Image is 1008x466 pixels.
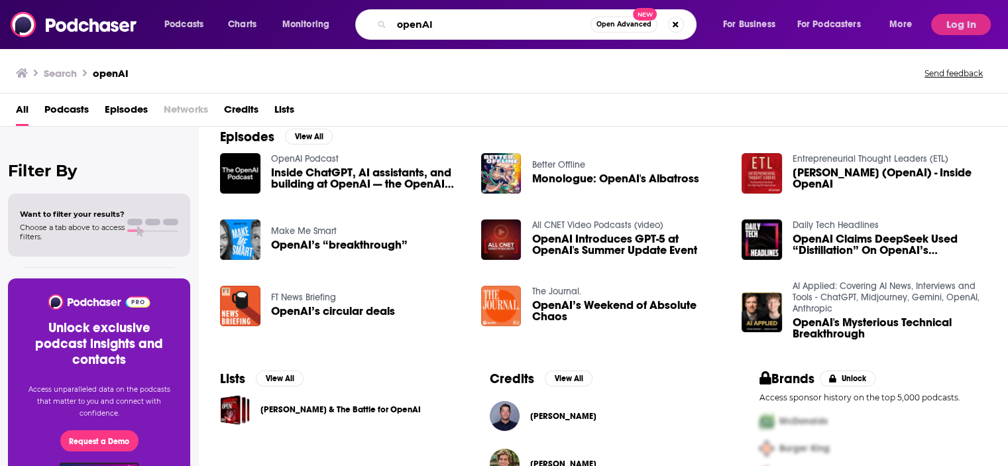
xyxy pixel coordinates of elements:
[714,14,792,35] button: open menu
[880,14,928,35] button: open menu
[368,9,709,40] div: Search podcasts, credits, & more...
[60,430,139,451] button: Request a Demo
[220,153,260,194] img: Inside ChatGPT, AI assistants, and building at OpenAI — the OpenAI Podcast Ep. 2
[545,371,592,386] button: View All
[44,99,89,126] a: Podcasts
[105,99,148,126] a: Episodes
[532,233,726,256] a: OpenAI Introduces GPT-5 at OpenAI's Summer Update Event
[164,99,208,126] span: Networks
[274,99,294,126] span: Lists
[47,294,151,310] img: Podchaser - Follow, Share and Rate Podcasts
[273,14,347,35] button: open menu
[220,395,250,425] a: Sam Altman & The Battle for OpenAI
[155,14,221,35] button: open menu
[20,223,125,241] span: Choose a tab above to access filters.
[793,153,948,164] a: Entrepreneurial Thought Leaders (ETL)
[16,99,28,126] a: All
[271,153,339,164] a: OpenAI Podcast
[742,292,782,333] img: OpenAI's Mysterious Technical Breakthrough
[481,219,522,260] img: OpenAI Introduces GPT-5 at OpenAI's Summer Update Event
[220,129,274,145] h2: Episodes
[723,15,775,34] span: For Business
[282,15,329,34] span: Monitoring
[490,395,717,437] button: Brad LightcapBrad Lightcap
[532,219,663,231] a: All CNET Video Podcasts (video)
[793,233,987,256] a: OpenAI Claims DeepSeek Used “Distillation” On OpenAI’s Proprietary Models – DTH
[271,239,408,251] a: OpenAI’s “breakthrough”
[779,443,830,454] span: Burger King
[590,17,657,32] button: Open AdvancedNew
[759,392,987,402] p: Access sponsor history on the top 5,000 podcasts.
[530,411,596,422] a: Brad Lightcap
[24,320,174,368] h3: Unlock exclusive podcast insights and contacts
[793,317,987,339] a: OpenAI's Mysterious Technical Breakthrough
[742,153,782,194] img: Ilya Sutskever (OpenAI) - Inside OpenAI
[921,68,987,79] button: Send feedback
[754,435,779,462] img: Second Pro Logo
[228,15,256,34] span: Charts
[481,153,522,194] img: Monologue: OpenAI's Albatross
[481,286,522,326] img: OpenAI’s Weekend of Absolute Chaos
[889,15,912,34] span: More
[596,21,651,28] span: Open Advanced
[20,209,125,219] span: Want to filter your results?
[93,67,129,80] h3: openAI
[490,371,534,387] h2: Credits
[931,14,991,35] button: Log In
[285,129,333,145] button: View All
[220,371,245,387] h2: Lists
[8,161,190,180] h2: Filter By
[532,286,581,297] a: The Journal.
[220,286,260,326] img: OpenAI’s circular deals
[271,167,465,190] a: Inside ChatGPT, AI assistants, and building at OpenAI — the OpenAI Podcast Ep. 2
[793,167,987,190] a: Ilya Sutskever (OpenAI) - Inside OpenAI
[220,129,333,145] a: EpisodesView All
[532,300,726,322] span: OpenAI’s Weekend of Absolute Chaos
[490,371,592,387] a: CreditsView All
[793,219,879,231] a: Daily Tech Headlines
[164,15,203,34] span: Podcasts
[260,402,421,417] a: [PERSON_NAME] & The Battle for OpenAI
[820,371,876,386] button: Unlock
[220,219,260,260] img: OpenAI’s “breakthrough”
[271,225,337,237] a: Make Me Smart
[789,14,880,35] button: open menu
[271,292,336,303] a: FT News Briefing
[219,14,264,35] a: Charts
[742,219,782,260] img: OpenAI Claims DeepSeek Used “Distillation” On OpenAI’s Proprietary Models – DTH
[532,173,699,184] a: Monologue: OpenAI's Albatross
[532,159,585,170] a: Better Offline
[754,408,779,435] img: First Pro Logo
[793,167,987,190] span: [PERSON_NAME] (OpenAI) - Inside OpenAI
[797,15,861,34] span: For Podcasters
[633,8,657,21] span: New
[44,67,77,80] h3: Search
[24,384,174,420] p: Access unparalleled data on the podcasts that matter to you and connect with confidence.
[271,306,395,317] a: OpenAI’s circular deals
[11,12,138,37] img: Podchaser - Follow, Share and Rate Podcasts
[224,99,258,126] a: Credits
[490,401,520,431] img: Brad Lightcap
